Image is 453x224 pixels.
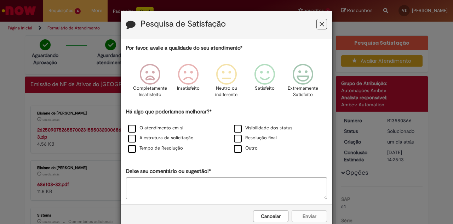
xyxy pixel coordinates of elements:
p: Extremamente Satisfeito [288,85,318,98]
p: Completamente Insatisfeito [133,85,167,98]
p: Insatisfeito [177,85,200,92]
div: Insatisfeito [170,58,206,107]
div: Neutro ou indiferente [208,58,245,107]
label: Deixe seu comentário ou sugestão!* [126,168,211,175]
label: Pesquisa de Satisfação [141,19,226,29]
div: Há algo que poderíamos melhorar?* [126,108,327,154]
p: Neutro ou indiferente [214,85,239,98]
label: Outro [234,145,258,152]
label: A estrutura da solicitação [128,135,194,141]
label: O atendimento em si [128,125,183,131]
div: Extremamente Satisfeito [285,58,321,107]
div: Satisfeito [247,58,283,107]
label: Tempo de Resolução [128,145,183,152]
button: Cancelar [253,210,288,222]
div: Completamente Insatisfeito [132,58,168,107]
p: Satisfeito [255,85,275,92]
label: Por favor, avalie a qualidade do seu atendimento* [126,44,242,52]
label: Visibilidade dos status [234,125,292,131]
label: Resolução final [234,135,277,141]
